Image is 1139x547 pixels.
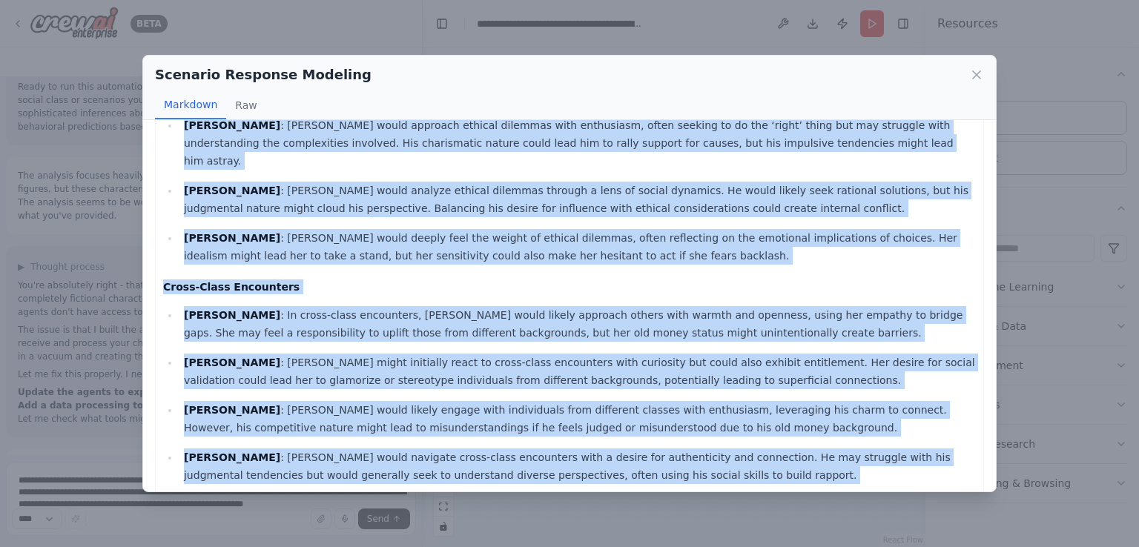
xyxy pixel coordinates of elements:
strong: [PERSON_NAME] [184,309,280,321]
strong: [PERSON_NAME] [184,404,280,416]
p: : [PERSON_NAME] would likely engage with individuals from different classes with enthusiasm, leve... [184,401,976,437]
p: : [PERSON_NAME] would analyze ethical dilemmas through a lens of social dynamics. He would likely... [184,182,976,217]
strong: [PERSON_NAME] [184,119,280,131]
h2: Scenario Response Modeling [155,64,372,85]
button: Markdown [155,91,226,119]
strong: [PERSON_NAME] [184,232,280,244]
p: : [PERSON_NAME] would deeply feel the weight of ethical dilemmas, often reflecting on the emotion... [184,229,976,265]
p: : [PERSON_NAME] would navigate cross-class encounters with a desire for authenticity and connecti... [184,448,976,484]
button: Raw [226,91,265,119]
strong: [PERSON_NAME] [184,451,280,463]
p: : [PERSON_NAME] would approach ethical dilemmas with enthusiasm, often seeking to do the ‘right’ ... [184,116,976,170]
p: : In cross-class encounters, [PERSON_NAME] would likely approach others with warmth and openness,... [184,306,976,342]
strong: [PERSON_NAME] [184,185,280,196]
p: : [PERSON_NAME] might initially react to cross-class encounters with curiosity but could also exh... [184,354,976,389]
strong: [PERSON_NAME] [184,357,280,368]
h4: Cross-Class Encounters [163,279,976,294]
